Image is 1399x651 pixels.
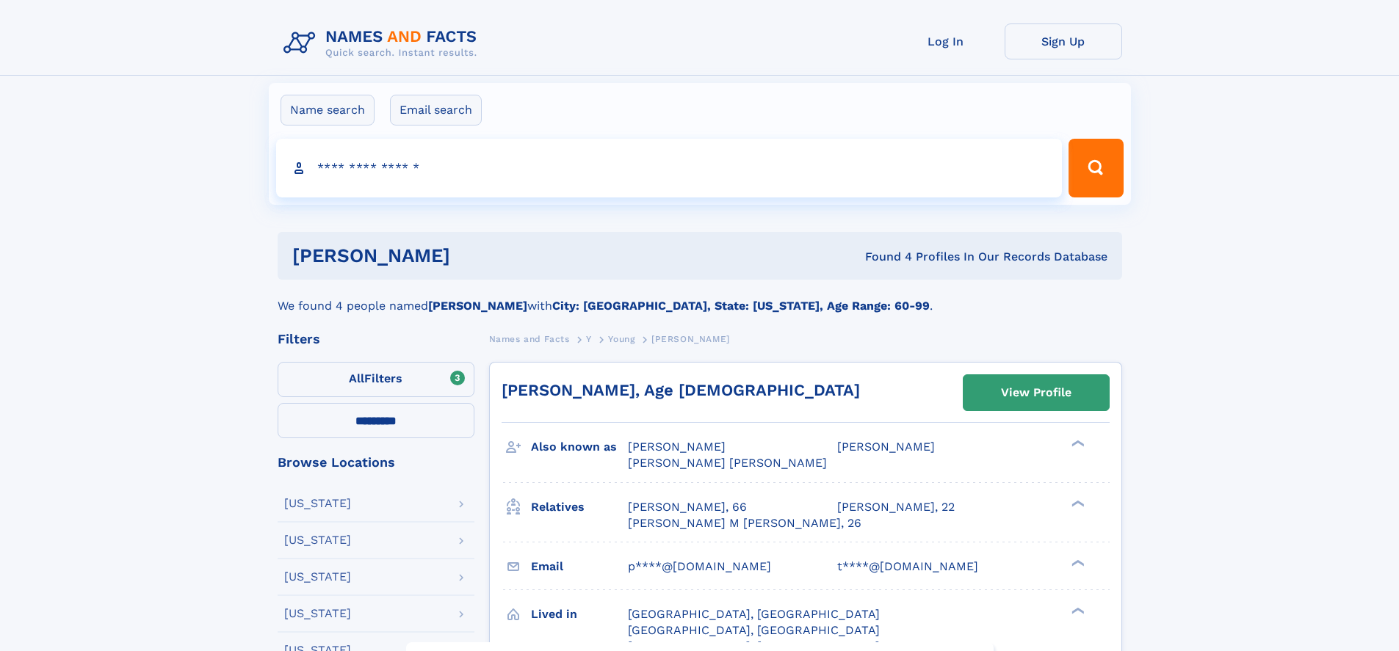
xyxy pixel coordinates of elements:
a: [PERSON_NAME], Age [DEMOGRAPHIC_DATA] [502,381,860,399]
span: [GEOGRAPHIC_DATA], [GEOGRAPHIC_DATA] [628,607,880,621]
span: All [349,371,364,385]
a: Y [586,330,592,348]
div: [US_STATE] [284,608,351,619]
img: Logo Names and Facts [278,23,489,63]
a: Names and Facts [489,330,570,348]
a: View Profile [964,375,1109,410]
h1: [PERSON_NAME] [292,247,658,265]
label: Filters [278,362,474,397]
b: City: [GEOGRAPHIC_DATA], State: [US_STATE], Age Range: 60-99 [552,299,930,313]
button: Search Button [1069,139,1123,197]
div: Filters [278,332,474,346]
label: Email search [390,95,482,126]
a: Young [608,330,635,348]
div: Found 4 Profiles In Our Records Database [657,249,1107,265]
h3: Relatives [531,495,628,520]
h3: Also known as [531,434,628,459]
div: [US_STATE] [284,571,351,583]
h3: Email [531,554,628,579]
label: Name search [281,95,375,126]
div: View Profile [1001,376,1071,410]
span: [PERSON_NAME] [628,440,726,454]
div: ❯ [1068,498,1085,508]
div: We found 4 people named with . [278,280,1122,315]
span: [GEOGRAPHIC_DATA], [GEOGRAPHIC_DATA] [628,623,880,637]
a: Sign Up [1005,23,1122,59]
input: search input [276,139,1063,197]
a: [PERSON_NAME], 66 [628,499,747,515]
span: [PERSON_NAME] [837,440,935,454]
div: [US_STATE] [284,534,351,546]
div: ❯ [1068,439,1085,448]
a: Log In [887,23,1005,59]
b: [PERSON_NAME] [428,299,527,313]
div: [US_STATE] [284,498,351,509]
h3: Lived in [531,602,628,627]
a: [PERSON_NAME] M [PERSON_NAME], 26 [628,515,861,531]
span: [PERSON_NAME] [PERSON_NAME] [628,456,827,470]
span: Y [586,334,592,344]
span: [PERSON_NAME] [651,334,730,344]
div: ❯ [1068,558,1085,567]
div: Browse Locations [278,456,474,469]
a: [PERSON_NAME], 22 [837,499,955,515]
div: ❯ [1068,605,1085,615]
span: Young [608,334,635,344]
